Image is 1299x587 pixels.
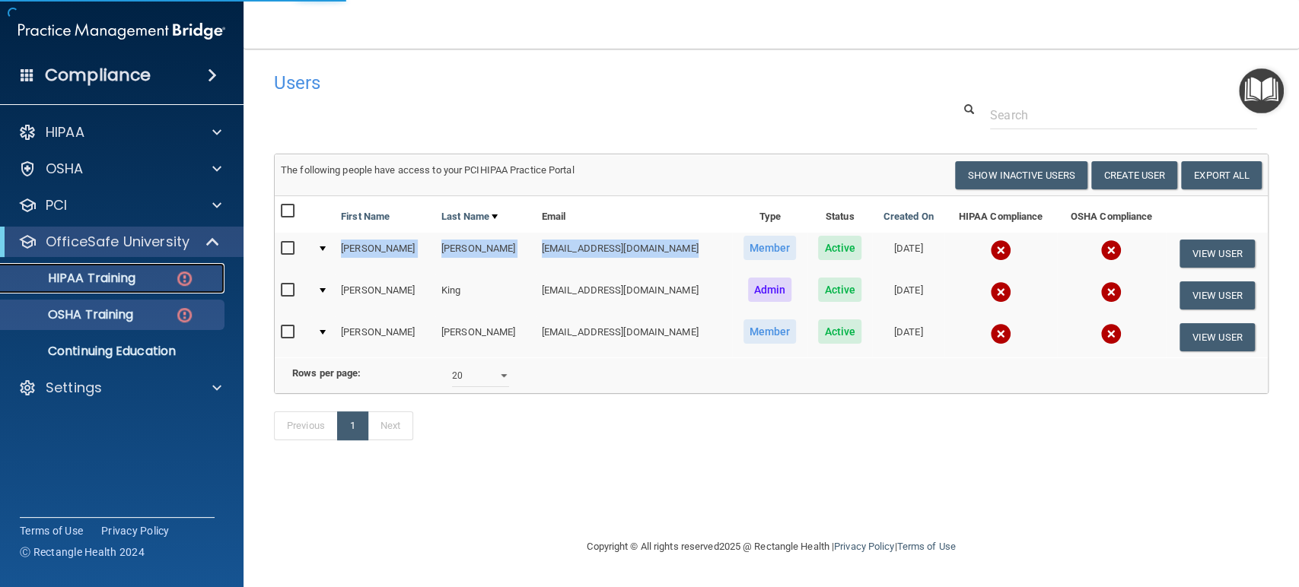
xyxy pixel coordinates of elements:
span: Active [818,319,861,344]
span: The following people have access to your PCIHIPAA Practice Portal [281,164,575,176]
th: Status [807,196,871,233]
span: Admin [748,278,792,302]
p: PCI [46,196,67,214]
td: [EMAIL_ADDRESS][DOMAIN_NAME] [536,233,732,274]
img: cross.ca9f0e7f.svg [990,240,1011,261]
input: Search [990,101,1257,129]
a: First Name [341,208,390,226]
div: Copyright © All rights reserved 2025 @ Rectangle Health | | [494,522,1049,571]
td: [DATE] [872,274,944,316]
a: 1 [337,411,368,440]
button: View User [1180,281,1255,309]
p: OSHA [46,160,84,178]
span: Member [743,319,797,344]
th: OSHA Compliance [1057,196,1167,233]
td: [DATE] [872,233,944,274]
td: [EMAIL_ADDRESS][DOMAIN_NAME] [536,316,732,357]
img: PMB logo [18,16,225,46]
button: View User [1180,323,1255,351]
p: OfficeSafe University [46,233,189,251]
h4: Compliance [45,65,151,86]
a: Terms of Use [896,541,955,552]
img: danger-circle.6113f641.png [175,269,194,288]
iframe: Drift Widget Chat Controller [1036,479,1281,540]
td: [PERSON_NAME] [335,233,435,274]
th: Type [732,196,808,233]
a: Next [368,411,413,440]
button: View User [1180,240,1255,268]
p: HIPAA [46,123,84,141]
a: Privacy Policy [101,523,170,538]
button: Open Resource Center [1239,68,1284,113]
h4: Users [274,73,845,93]
a: Settings [18,379,221,397]
th: Email [536,196,732,233]
a: PCI [18,196,221,214]
a: HIPAA [18,123,221,141]
a: Terms of Use [20,523,83,538]
b: Rows per page: [292,367,361,379]
p: OSHA Training [10,307,133,322]
img: cross.ca9f0e7f.svg [990,323,1011,344]
img: cross.ca9f0e7f.svg [1100,281,1122,303]
a: OSHA [18,160,221,178]
td: King [435,274,536,316]
td: [PERSON_NAME] [335,316,435,357]
img: cross.ca9f0e7f.svg [990,281,1011,303]
p: HIPAA Training [10,271,135,286]
button: Show Inactive Users [955,161,1087,189]
span: Active [818,236,861,260]
span: Member [743,236,797,260]
img: danger-circle.6113f641.png [175,306,194,325]
a: OfficeSafe University [18,233,221,251]
td: [PERSON_NAME] [435,233,536,274]
td: [DATE] [872,316,944,357]
img: cross.ca9f0e7f.svg [1100,240,1122,261]
a: Previous [274,411,338,440]
span: Ⓒ Rectangle Health 2024 [20,544,145,560]
a: Created On [884,208,934,226]
td: [PERSON_NAME] [435,316,536,357]
p: Continuing Education [10,344,218,359]
th: HIPAA Compliance [944,196,1056,233]
img: cross.ca9f0e7f.svg [1100,323,1122,344]
a: Last Name [441,208,498,226]
span: Active [818,278,861,302]
a: Privacy Policy [834,541,894,552]
p: Settings [46,379,102,397]
a: Export All [1181,161,1262,189]
td: [PERSON_NAME] [335,274,435,316]
td: [EMAIL_ADDRESS][DOMAIN_NAME] [536,274,732,316]
button: Create User [1091,161,1177,189]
